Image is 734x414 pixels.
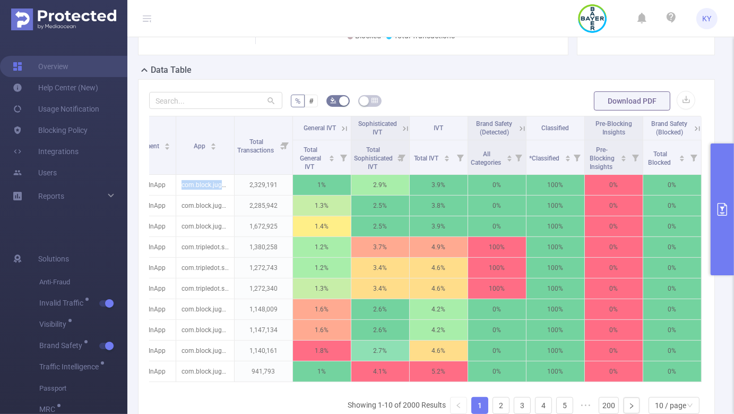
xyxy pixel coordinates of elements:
[526,196,584,216] p: 100%
[194,142,207,150] span: App
[176,216,234,236] p: com.block.juggle
[628,140,643,174] i: Filter menu
[703,8,712,29] span: KY
[444,154,450,157] i: icon: caret-up
[565,157,571,160] i: icon: caret-down
[372,97,378,104] i: icon: table
[39,363,102,370] span: Traffic Intelligence
[585,237,643,257] p: 0%
[235,216,292,236] p: 1,672,925
[176,361,234,382] p: com.block.juggle
[410,361,468,382] p: 5.2%
[410,196,468,216] p: 3.8%
[351,175,409,195] p: 2.9%
[542,124,569,132] span: Classified
[557,398,573,413] a: 5
[176,175,234,195] p: com.block.juggle
[468,175,526,195] p: 0%
[679,157,685,160] i: icon: caret-down
[506,154,513,160] div: Sort
[585,361,643,382] p: 0%
[468,258,526,278] p: 100%
[176,278,234,299] p: com.tripledot.solitaire
[38,185,64,207] a: Reports
[235,258,292,278] p: 1,272,743
[293,175,351,195] p: 1%
[394,140,409,174] i: Filter menu
[235,278,292,299] p: 1,272,340
[38,248,69,269] span: Solutions
[351,216,409,236] p: 2.5%
[621,154,627,157] i: icon: caret-up
[526,258,584,278] p: 100%
[679,154,685,160] div: Sort
[235,237,292,257] p: 1,380,258
[210,141,217,148] div: Sort
[165,141,170,145] i: icon: caret-up
[585,320,643,340] p: 0%
[293,237,351,257] p: 1.2%
[235,341,292,361] p: 1,140,161
[585,299,643,319] p: 0%
[410,216,468,236] p: 3.9%
[643,258,701,278] p: 0%
[149,92,282,109] input: Search...
[526,299,584,319] p: 100%
[468,278,526,299] p: 100%
[514,398,530,413] a: 3
[686,140,701,174] i: Filter menu
[535,397,552,414] li: 4
[293,196,351,216] p: 1.3%
[176,237,234,257] p: com.tripledot.solitaire
[444,157,450,160] i: icon: caret-down
[450,397,467,414] li: Previous Page
[351,278,409,299] p: 3.4%
[351,341,409,361] p: 2.7%
[414,155,441,162] span: Total IVT
[493,398,509,413] a: 2
[304,124,336,132] span: General IVT
[300,146,321,171] span: Total General IVT
[453,140,468,174] i: Filter menu
[526,278,584,299] p: 100%
[468,216,526,236] p: 0%
[348,397,446,414] li: Showing 1-10 of 2000 Results
[514,397,531,414] li: 3
[235,320,292,340] p: 1,147,134
[643,320,701,340] p: 0%
[410,175,468,195] p: 3.9%
[165,146,170,149] i: icon: caret-down
[293,361,351,382] p: 1%
[620,154,627,160] div: Sort
[293,278,351,299] p: 1.3%
[529,155,561,162] span: *Classified
[628,403,635,409] i: icon: right
[235,361,292,382] p: 941,793
[565,154,571,157] i: icon: caret-up
[585,341,643,361] p: 0%
[468,320,526,340] p: 0%
[623,397,640,414] li: Next Page
[176,320,234,340] p: com.block.juggle
[643,216,701,236] p: 0%
[477,120,513,136] span: Brand Safety (Detected)
[38,192,64,200] span: Reports
[434,124,444,132] span: IVT
[13,77,98,98] a: Help Center (New)
[526,341,584,361] p: 100%
[351,361,409,382] p: 4.1%
[526,361,584,382] p: 100%
[351,258,409,278] p: 3.4%
[410,258,468,278] p: 4.6%
[643,175,701,195] p: 0%
[468,196,526,216] p: 0%
[590,146,615,171] span: Pre-Blocking Insights
[526,216,584,236] p: 100%
[235,299,292,319] p: 1,148,009
[13,120,88,141] a: Blocking Policy
[585,216,643,236] p: 0%
[13,56,68,77] a: Overview
[471,397,488,414] li: 1
[176,341,234,361] p: com.block.juggle
[585,278,643,299] p: 0%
